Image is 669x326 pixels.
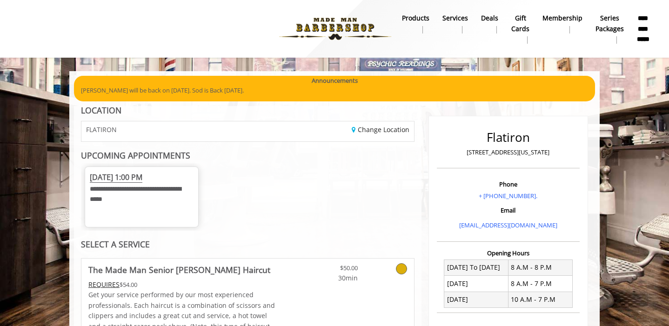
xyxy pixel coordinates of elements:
[439,147,577,157] p: [STREET_ADDRESS][US_STATE]
[402,13,429,23] b: products
[444,292,508,307] td: [DATE]
[595,13,624,34] b: Series packages
[312,76,358,86] b: Announcements
[436,12,475,36] a: ServicesServices
[479,192,537,200] a: + [PHONE_NUMBER].
[86,126,117,133] span: FLATIRON
[511,13,529,34] b: gift cards
[444,259,508,275] td: [DATE] To [DATE]
[395,12,436,36] a: Productsproducts
[444,276,508,292] td: [DATE]
[439,131,577,144] h2: Flatiron
[505,12,536,46] a: Gift cardsgift cards
[508,276,572,292] td: 8 A.M - 7 P.M
[437,250,580,256] h3: Opening Hours
[589,12,630,46] a: Series packagesSeries packages
[303,273,358,283] span: 30min
[542,13,582,23] b: Membership
[88,280,120,289] span: This service needs some Advance to be paid before we block your appointment
[88,279,275,290] div: $54.00
[81,105,121,116] b: LOCATION
[475,12,505,36] a: DealsDeals
[481,13,498,23] b: Deals
[88,263,270,276] b: The Made Man Senior [PERSON_NAME] Haircut
[439,181,577,187] h3: Phone
[459,221,557,229] a: [EMAIL_ADDRESS][DOMAIN_NAME]
[508,259,572,275] td: 8 A.M - 8 P.M
[81,150,190,161] b: UPCOMING APPOINTMENTS
[81,86,588,95] p: [PERSON_NAME] will be back on [DATE]. Sod is Back [DATE].
[271,3,399,54] img: Made Man Barbershop logo
[90,172,142,183] span: [DATE] 1:00 PM
[536,12,589,36] a: MembershipMembership
[303,259,358,283] a: $50.00
[81,240,415,249] div: SELECT A SERVICE
[508,292,572,307] td: 10 A.M - 7 P.M
[442,13,468,23] b: Services
[439,207,577,213] h3: Email
[352,125,409,134] a: Change Location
